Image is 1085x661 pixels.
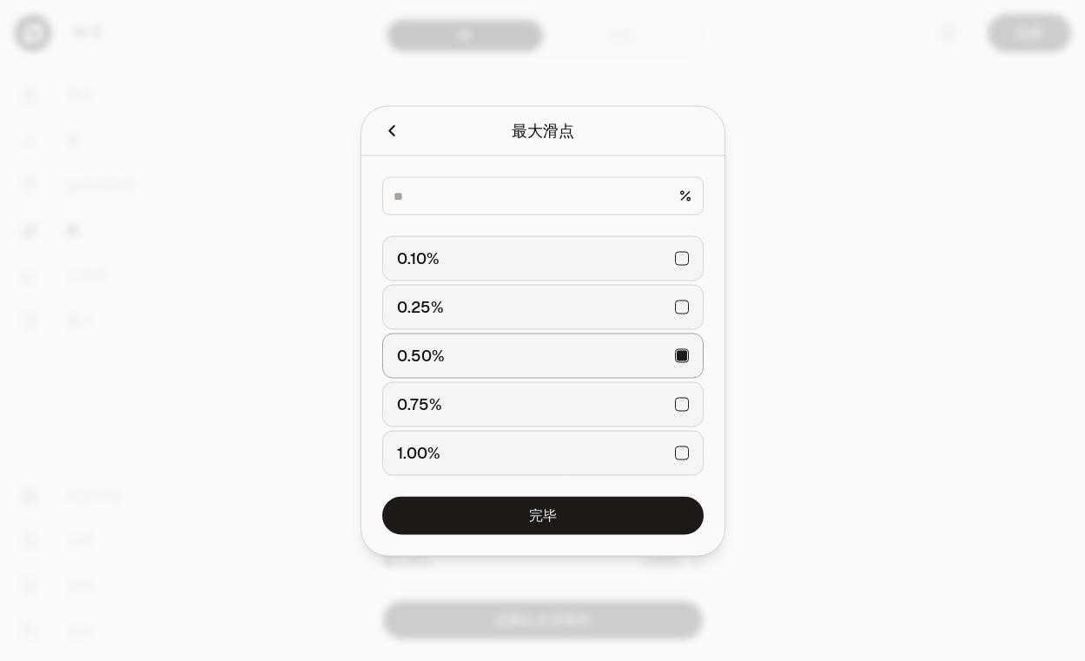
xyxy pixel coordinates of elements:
[397,345,445,365] font: 0.50%
[529,506,557,524] font: 完毕
[397,296,444,316] font: 0.25%
[397,442,440,462] font: 1.00%
[512,120,574,140] font: 最大滑点
[382,430,704,475] button: 1.00%
[382,284,704,329] button: 0.25%
[382,381,704,426] button: 0.75%
[382,496,704,534] button: 完毕
[382,235,704,281] button: 0.10%
[382,333,704,378] button: 0.50%
[397,393,442,413] font: 0.75%
[397,248,440,268] font: 0.10%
